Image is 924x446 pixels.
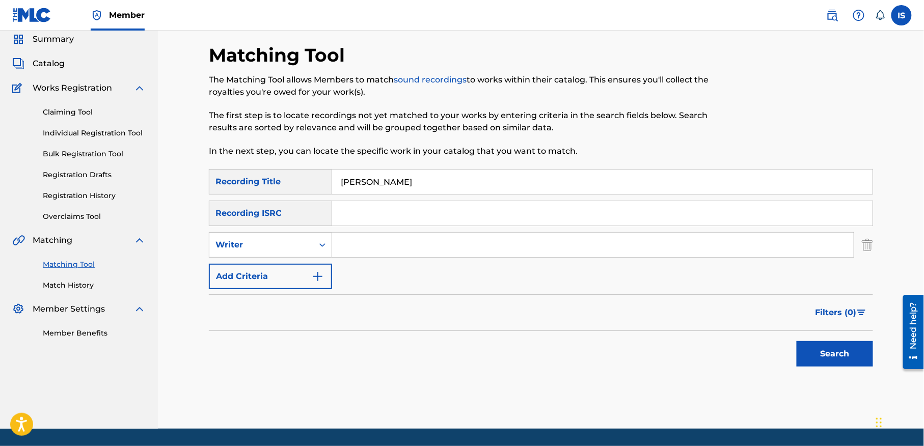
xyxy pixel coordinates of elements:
a: Individual Registration Tool [43,128,146,138]
p: The first step is to locate recordings not yet matched to your works by entering criteria in the ... [209,109,720,134]
a: Matching Tool [43,259,146,270]
img: expand [133,82,146,94]
img: expand [133,303,146,315]
form: Search Form [209,169,873,372]
a: Overclaims Tool [43,211,146,222]
span: Matching [33,234,72,246]
a: Claiming Tool [43,107,146,118]
span: Summary [33,33,74,45]
div: User Menu [891,5,912,25]
span: Works Registration [33,82,112,94]
img: Matching [12,234,25,246]
p: In the next step, you can locate the specific work in your catalog that you want to match. [209,145,720,157]
span: Catalog [33,58,65,70]
img: search [826,9,838,21]
img: Member Settings [12,303,24,315]
a: Member Benefits [43,328,146,339]
img: Summary [12,33,24,45]
div: Widget de chat [873,397,924,446]
iframe: Resource Center [895,291,924,373]
img: 9d2ae6d4665cec9f34b9.svg [312,270,324,283]
button: Search [797,341,873,367]
img: Delete Criterion [862,232,873,258]
span: Member [109,9,145,21]
div: Help [849,5,869,25]
img: filter [857,310,866,316]
button: Filters (0) [809,300,873,325]
h2: Matching Tool [209,44,350,67]
a: Registration History [43,190,146,201]
img: help [853,9,865,21]
div: Notifications [875,10,885,20]
a: Bulk Registration Tool [43,149,146,159]
span: Filters ( 0 ) [816,306,857,319]
a: sound recordings [394,75,467,85]
iframe: Chat Widget [873,397,924,446]
a: Match History [43,280,146,291]
button: Add Criteria [209,264,332,289]
a: Registration Drafts [43,170,146,180]
a: SummarySummary [12,33,74,45]
a: CatalogCatalog [12,58,65,70]
div: Writer [215,239,307,251]
div: Glisser [876,407,882,438]
span: Member Settings [33,303,105,315]
img: MLC Logo [12,8,51,22]
img: Works Registration [12,82,25,94]
p: The Matching Tool allows Members to match to works within their catalog. This ensures you'll coll... [209,74,720,98]
img: expand [133,234,146,246]
img: Catalog [12,58,24,70]
img: Top Rightsholder [91,9,103,21]
a: Public Search [822,5,843,25]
